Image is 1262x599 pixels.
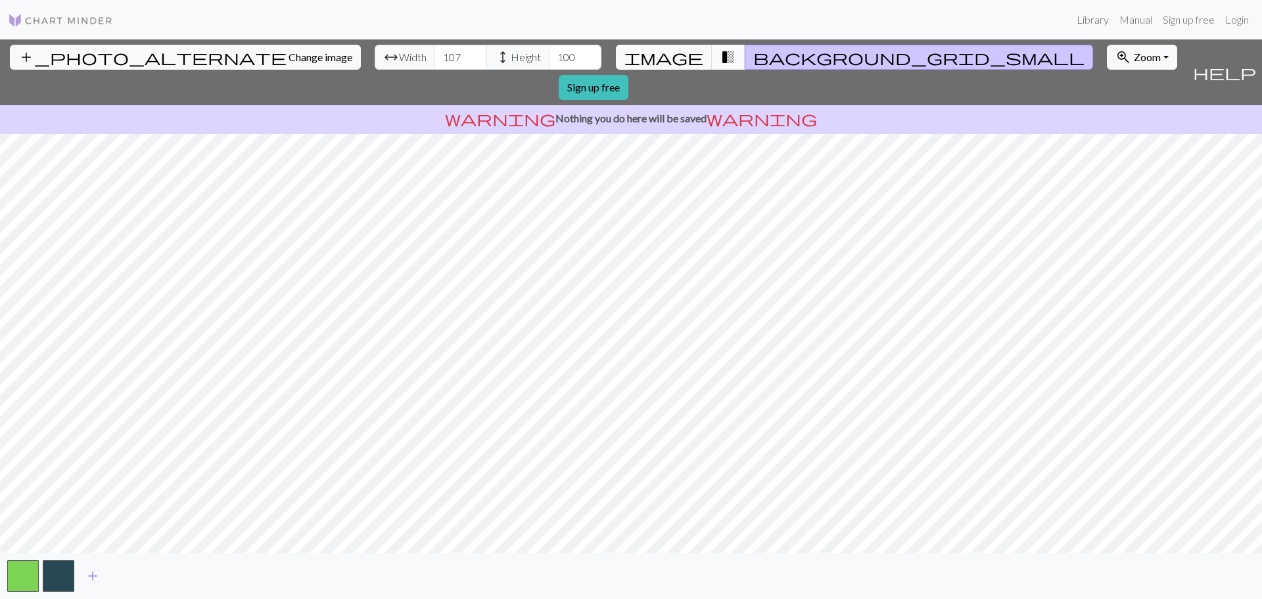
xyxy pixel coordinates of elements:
[5,110,1257,126] p: Nothing you do here will be saved
[1134,51,1161,63] span: Zoom
[383,48,399,66] span: arrow_range
[289,51,352,63] span: Change image
[624,48,703,66] span: image
[85,567,101,585] span: add
[1157,7,1220,33] a: Sign up free
[445,109,555,128] span: warning
[1114,7,1157,33] a: Manual
[720,48,736,66] span: transition_fade
[399,49,427,65] span: Width
[1187,39,1262,105] button: Help
[76,563,109,588] button: Add color
[18,48,287,66] span: add_photo_alternate
[1071,7,1114,33] a: Library
[559,75,628,100] a: Sign up free
[1107,45,1177,70] button: Zoom
[10,45,361,70] button: Change image
[1115,48,1131,66] span: zoom_in
[1193,63,1256,82] span: help
[753,48,1085,66] span: background_grid_small
[707,109,817,128] span: warning
[8,12,113,28] img: Logo
[1220,7,1254,33] a: Login
[511,49,541,65] span: Height
[495,48,511,66] span: height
